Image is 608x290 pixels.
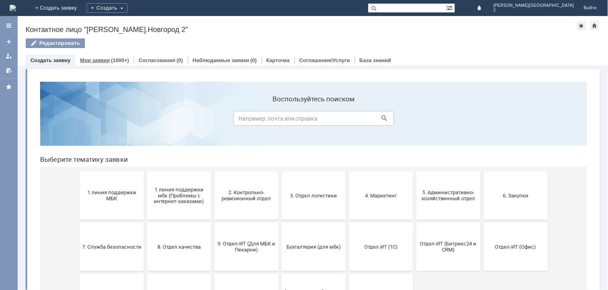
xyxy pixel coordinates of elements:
[26,26,577,34] div: Контактное лицо "[PERSON_NAME].Новгород 2"
[452,168,512,174] span: Отдел-ИТ (Офис)
[177,57,183,63] div: (0)
[318,168,377,174] span: Отдел ИТ (1С)
[452,117,512,123] span: 6. Закупки
[181,96,245,144] button: 2. Контрольно-ревизионный отдел
[250,213,310,232] span: [PERSON_NAME]. Услуги ИТ для МБК (оформляет L1)
[116,168,175,174] span: 8. Отдел качества
[10,5,16,11] a: Перейти на домашнюю страницу
[183,114,242,126] span: 2. Контрольно-ревизионный отдел
[87,3,127,13] div: Создать
[250,57,257,63] div: (0)
[46,96,110,144] button: 1 линия поддержки МБК
[248,199,312,247] button: [PERSON_NAME]. Услуги ИТ для МБК (оформляет L1)
[183,165,242,177] span: 9. Отдел-ИТ (Для МБК и Пекарни)
[315,199,380,247] button: не актуален
[200,36,360,50] input: Например, почта или справка
[80,57,110,63] a: Мои заявки
[2,50,15,62] a: Мои заявки
[48,220,108,226] span: Финансовый отдел
[139,57,176,63] a: Согласования
[385,165,444,177] span: Отдел-ИТ (Битрикс24 и CRM)
[248,147,312,195] button: Бухгалтерия (для мбк)
[383,147,447,195] button: Отдел-ИТ (Битрикс24 и CRM)
[2,64,15,77] a: Мои согласования
[10,5,16,11] img: logo
[250,168,310,174] span: Бухгалтерия (для мбк)
[577,21,586,30] div: Добавить в избранное
[250,117,310,123] span: 3. Отдел логистики
[318,220,377,226] span: не актуален
[494,8,574,13] span: 2
[181,147,245,195] button: 9. Отдел-ИТ (Для МБК и Пекарни)
[385,114,444,126] span: 5. Административно-хозяйственный отдел
[48,114,108,126] span: 1 линия поддержки МБК
[2,35,15,48] a: Создать заявку
[450,96,514,144] button: 6. Закупки
[200,20,360,28] label: Воспользуйтесь поиском
[111,57,129,63] div: (1000+)
[318,117,377,123] span: 4. Маркетинг
[116,220,175,226] span: Франчайзинг
[590,21,600,30] div: Сделать домашней страницей
[383,96,447,144] button: 5. Административно-хозяйственный отдел
[299,57,350,63] a: Соглашения/Услуги
[248,96,312,144] button: 3. Отдел логистики
[113,199,178,247] button: Франчайзинг
[113,147,178,195] button: 8. Отдел качества
[315,96,380,144] button: 4. Маркетинг
[181,199,245,247] button: Это соглашение не активно!
[116,111,175,129] span: 1 линия поддержки мбк (Проблемы с интернет-заказами)
[46,147,110,195] button: 7. Служба безопасности
[450,147,514,195] button: Отдел-ИТ (Офис)
[30,57,71,63] a: Создать заявку
[447,4,455,11] span: Расширенный поиск
[315,147,380,195] button: Отдел ИТ (1С)
[494,3,574,8] span: [PERSON_NAME][GEOGRAPHIC_DATA]
[193,57,249,63] a: Наблюдаемые заявки
[6,80,553,88] header: Выберите тематику заявки
[183,217,242,229] span: Это соглашение не активно!
[48,168,108,174] span: 7. Служба безопасности
[360,57,391,63] a: База знаний
[267,57,290,63] a: Карточка
[46,199,110,247] button: Финансовый отдел
[113,96,178,144] button: 1 линия поддержки мбк (Проблемы с интернет-заказами)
